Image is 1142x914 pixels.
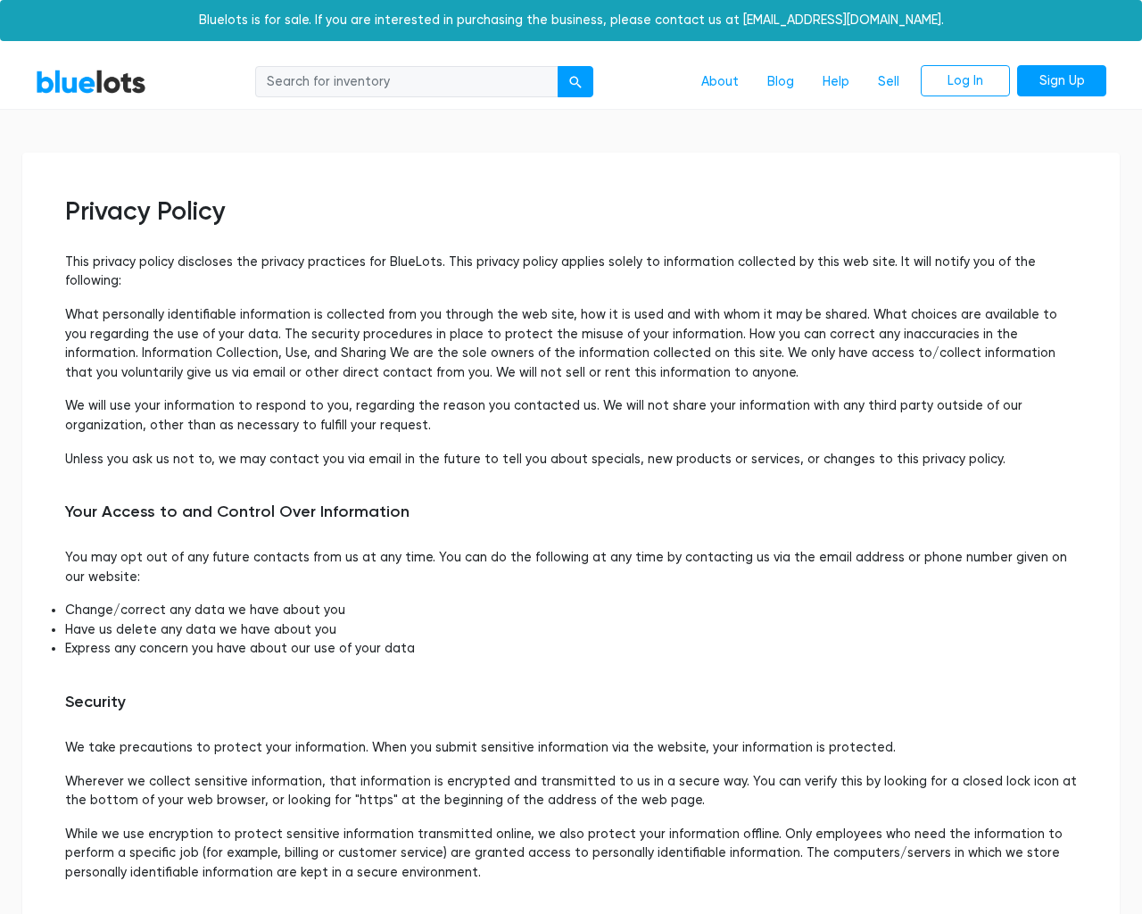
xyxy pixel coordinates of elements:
[753,65,808,99] a: Blog
[65,601,1077,620] p: Change/correct any data we have about you
[65,253,1077,291] p: This privacy policy discloses the privacy practices for BlueLots. This privacy policy applies sol...
[65,396,1077,435] p: We will use your information to respond to you, regarding the reason you contacted us. We will no...
[65,772,1077,810] p: Wherever we collect sensitive information, that information is encrypted and transmitted to us in...
[1017,65,1106,97] a: Sign Up
[65,548,1077,586] p: You may opt out of any future contacts from us at any time. You can do the following at any time ...
[65,620,1077,640] p: Have us delete any data we have about you
[65,503,1077,522] h5: Your Access to and Control Over Information
[65,195,1077,227] h2: Privacy Policy
[65,693,1077,712] h5: Security
[65,450,1077,469] p: Unless you ask us not to, we may contact you via email in the future to tell you about specials, ...
[864,65,914,99] a: Sell
[65,305,1077,382] p: What personally identifiable information is collected from you through the web site, how it is us...
[921,65,1010,97] a: Log In
[65,825,1077,883] p: While we use encryption to protect sensitive information transmitted online, we also protect your...
[255,66,559,98] input: Search for inventory
[687,65,753,99] a: About
[65,639,1077,659] p: Express any concern you have about our use of your data
[65,738,1077,758] p: We take precautions to protect your information. When you submit sensitive information via the we...
[36,69,146,95] a: BlueLots
[808,65,864,99] a: Help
